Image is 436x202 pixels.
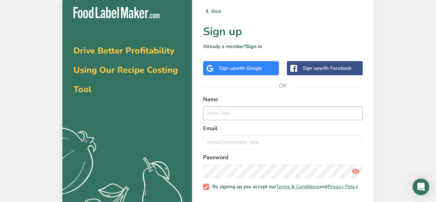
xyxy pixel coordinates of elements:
div: Sign up [219,65,262,72]
label: Email [203,124,363,133]
span: Drive Better Profitability Using Our Recipe Costing Tool [73,45,178,95]
h1: Sign up [203,23,363,40]
div: Sign up [303,65,352,72]
p: Already a member? [203,43,363,50]
span: By signing up you accept our and [209,184,358,190]
div: Open Intercom Messenger [413,179,429,195]
input: John Doe [203,106,363,120]
span: with Facebook [319,65,352,71]
label: Name [203,95,363,104]
a: Sign in [246,43,262,50]
span: with Google [235,65,262,71]
input: email@example.com [203,135,363,149]
a: Terms & Conditions [276,183,319,190]
span: OR [273,76,293,96]
a: Back [203,7,363,15]
a: Privacy Policy [327,183,358,190]
img: Food Label Maker [73,7,160,18]
label: Password [203,153,363,162]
